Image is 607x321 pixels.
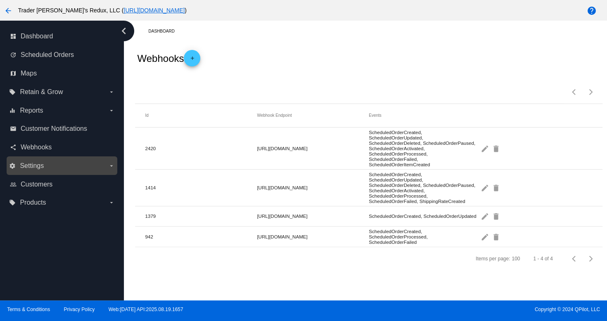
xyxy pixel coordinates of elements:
[9,89,16,95] i: local_offer
[9,199,16,206] i: local_offer
[257,144,369,153] mat-cell: [URL][DOMAIN_NAME]
[145,232,257,241] mat-cell: 942
[108,199,115,206] i: arrow_drop_down
[566,84,583,100] button: Previous page
[20,88,63,96] span: Retain & Grow
[21,70,37,77] span: Maps
[137,50,200,66] h2: Webhooks
[3,6,13,16] mat-icon: arrow_back
[145,113,257,118] mat-header-cell: Id
[566,250,583,267] button: Previous page
[10,181,17,188] i: people_outline
[10,70,17,77] i: map
[108,163,115,169] i: arrow_drop_down
[369,170,481,206] mat-cell: ScheduledOrderCreated, ScheduledOrderUpdated, ScheduledOrderDeleted, ScheduledOrderPaused, Schedu...
[257,232,369,241] mat-cell: [URL][DOMAIN_NAME]
[117,24,130,38] i: chevron_left
[481,181,491,194] mat-icon: edit
[145,211,257,221] mat-cell: 1379
[492,181,502,194] mat-icon: delete
[108,89,115,95] i: arrow_drop_down
[10,178,115,191] a: people_outline Customers
[257,211,369,221] mat-cell: [URL][DOMAIN_NAME]
[10,48,115,61] a: update Scheduled Orders
[21,144,52,151] span: Webhooks
[476,256,510,262] div: Items per page:
[10,30,115,43] a: dashboard Dashboard
[145,144,257,153] mat-cell: 2420
[10,125,17,132] i: email
[257,183,369,192] mat-cell: [URL][DOMAIN_NAME]
[492,142,502,155] mat-icon: delete
[109,307,183,312] a: Web:[DATE] API:2025.08.19.1657
[481,210,491,222] mat-icon: edit
[533,256,552,262] div: 1 - 4 of 4
[10,52,17,58] i: update
[20,199,46,206] span: Products
[10,122,115,135] a: email Customer Notifications
[20,162,44,170] span: Settings
[21,33,53,40] span: Dashboard
[10,141,115,154] a: share Webhooks
[148,25,182,38] a: Dashboard
[587,6,597,16] mat-icon: help
[18,7,187,14] span: Trader [PERSON_NAME]'s Redux, LLC ( )
[9,107,16,114] i: equalizer
[583,250,599,267] button: Next page
[10,67,115,80] a: map Maps
[369,227,481,247] mat-cell: ScheduledOrderCreated, ScheduledOrderProcessed, ScheduledOrderFailed
[123,7,185,14] a: [URL][DOMAIN_NAME]
[512,256,520,262] div: 100
[21,125,87,132] span: Customer Notifications
[21,51,74,59] span: Scheduled Orders
[583,84,599,100] button: Next page
[369,127,481,169] mat-cell: ScheduledOrderCreated, ScheduledOrderUpdated, ScheduledOrderDeleted, ScheduledOrderPaused, Schedu...
[20,107,43,114] span: Reports
[108,107,115,114] i: arrow_drop_down
[10,144,17,151] i: share
[369,113,481,118] mat-header-cell: Events
[7,307,50,312] a: Terms & Conditions
[492,210,502,222] mat-icon: delete
[492,230,502,243] mat-icon: delete
[369,211,481,221] mat-cell: ScheduledOrderCreated, ScheduledOrderUpdated
[187,55,197,65] mat-icon: add
[10,33,17,40] i: dashboard
[311,307,600,312] span: Copyright © 2024 QPilot, LLC
[21,181,52,188] span: Customers
[9,163,16,169] i: settings
[257,113,369,118] mat-header-cell: Webhook Endpoint
[481,230,491,243] mat-icon: edit
[64,307,95,312] a: Privacy Policy
[145,183,257,192] mat-cell: 1414
[481,142,491,155] mat-icon: edit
